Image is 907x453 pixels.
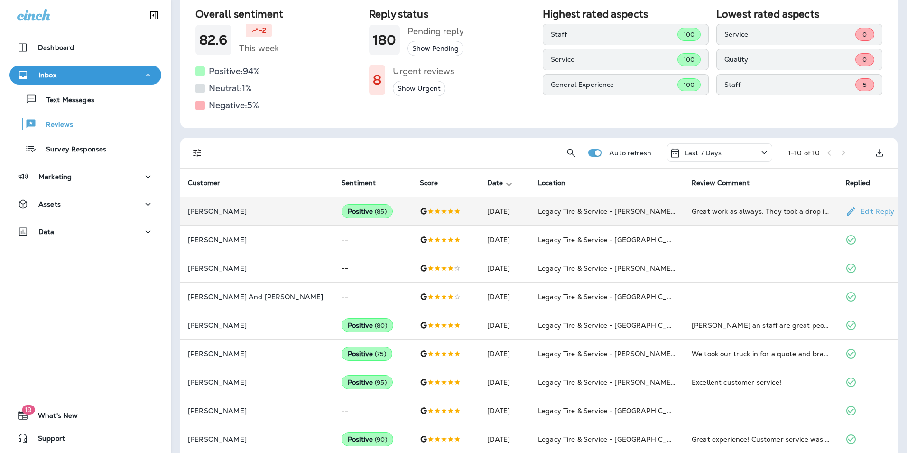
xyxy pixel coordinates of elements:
[562,143,581,162] button: Search Reviews
[863,81,867,89] span: 5
[334,283,412,311] td: --
[684,81,694,89] span: 100
[9,66,161,85] button: Inbox
[692,349,830,359] div: We took our truck in for a quote and brakes and tires. We were given a quote and picked up our tr...
[188,179,220,187] span: Customer
[480,396,531,425] td: [DATE]
[342,179,388,188] span: Sentiment
[342,432,393,446] div: Positive
[538,293,821,301] span: Legacy Tire & Service - [GEOGRAPHIC_DATA] (formerly Chalkville Auto & Tire Service)
[188,264,326,272] p: [PERSON_NAME]
[22,405,35,415] span: 19
[188,378,326,386] p: [PERSON_NAME]
[393,81,445,96] button: Show Urgent
[480,311,531,340] td: [DATE]
[375,378,387,387] span: ( 95 )
[684,56,694,64] span: 100
[9,114,161,134] button: Reviews
[188,143,207,162] button: Filters
[342,318,393,332] div: Positive
[239,41,279,56] h5: This week
[369,8,535,20] h2: Reply status
[538,435,805,444] span: Legacy Tire & Service - [GEOGRAPHIC_DATA] (formerly Magic City Tire & Service)
[480,340,531,368] td: [DATE]
[857,208,894,215] p: Edit Reply
[692,377,830,387] div: Excellent customer service!
[480,283,531,311] td: [DATE]
[692,179,750,187] span: Review Comment
[538,349,767,358] span: Legacy Tire & Service - [PERSON_NAME] (formerly Chelsea Tire Pros)
[141,6,167,25] button: Collapse Sidebar
[538,264,767,273] span: Legacy Tire & Service - [PERSON_NAME] (formerly Chelsea Tire Pros)
[195,8,361,20] h2: Overall sentiment
[38,228,55,236] p: Data
[259,26,266,35] p: -2
[538,179,578,188] span: Location
[342,179,376,187] span: Sentiment
[9,406,161,425] button: 19What's New
[375,350,386,358] span: ( 75 )
[538,378,767,387] span: Legacy Tire & Service - [PERSON_NAME] (formerly Chelsea Tire Pros)
[209,81,252,96] h5: Neutral: 1 %
[845,179,882,188] span: Replied
[551,56,677,63] p: Service
[188,407,326,415] p: [PERSON_NAME]
[188,179,232,188] span: Customer
[870,143,889,162] button: Export as CSV
[551,81,677,88] p: General Experience
[342,204,393,218] div: Positive
[334,254,412,283] td: --
[334,396,412,425] td: --
[724,56,855,63] p: Quality
[334,226,412,254] td: --
[788,149,820,157] div: 1 - 10 of 10
[37,145,106,154] p: Survey Responses
[538,406,821,415] span: Legacy Tire & Service - [GEOGRAPHIC_DATA] (formerly Chalkville Auto & Tire Service)
[692,434,830,444] div: Great experience! Customer service was amazing and the entire process was quick! They kept me inf...
[862,56,867,64] span: 0
[684,30,694,38] span: 100
[373,72,381,88] h1: 8
[28,434,65,446] span: Support
[420,179,438,187] span: Score
[862,30,867,38] span: 0
[480,226,531,254] td: [DATE]
[716,8,882,20] h2: Lowest rated aspects
[9,195,161,214] button: Assets
[9,89,161,109] button: Text Messages
[188,321,326,329] p: [PERSON_NAME]
[480,197,531,226] td: [DATE]
[538,179,565,187] span: Location
[692,321,830,330] div: David an staff are great people. Good quality work an price. Thank you for what you do.
[480,368,531,396] td: [DATE]
[407,24,464,39] h5: Pending reply
[188,293,326,301] p: [PERSON_NAME] And [PERSON_NAME]
[375,321,387,330] span: ( 80 )
[487,179,503,187] span: Date
[692,179,762,188] span: Review Comment
[37,121,73,130] p: Reviews
[373,32,396,48] h1: 180
[692,207,830,216] div: Great work as always. They took a drop in and fixed my tire problem quickly. Always nice and pati...
[188,350,326,358] p: [PERSON_NAME]
[375,208,387,216] span: ( 85 )
[538,321,821,330] span: Legacy Tire & Service - [GEOGRAPHIC_DATA] (formerly Chalkville Auto & Tire Service)
[209,98,259,113] h5: Negative: 5 %
[342,375,393,389] div: Positive
[538,236,821,244] span: Legacy Tire & Service - [GEOGRAPHIC_DATA] (formerly Chalkville Auto & Tire Service)
[480,254,531,283] td: [DATE]
[199,32,228,48] h1: 82.6
[37,96,94,105] p: Text Messages
[551,30,677,38] p: Staff
[188,208,326,215] p: [PERSON_NAME]
[188,435,326,443] p: [PERSON_NAME]
[9,167,161,186] button: Marketing
[724,81,855,88] p: Staff
[9,38,161,57] button: Dashboard
[38,71,56,79] p: Inbox
[538,207,767,216] span: Legacy Tire & Service - [PERSON_NAME] (formerly Chelsea Tire Pros)
[543,8,709,20] h2: Highest rated aspects
[407,41,463,57] button: Show Pending
[724,30,855,38] p: Service
[9,139,161,159] button: Survey Responses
